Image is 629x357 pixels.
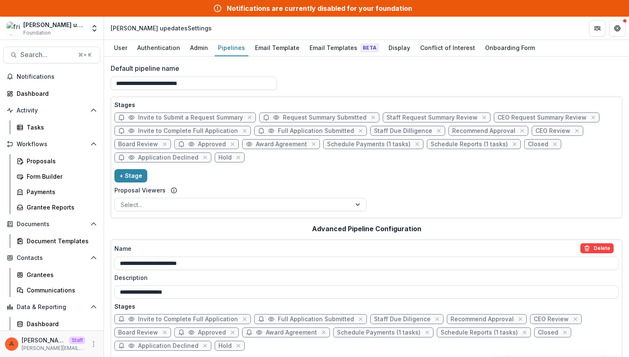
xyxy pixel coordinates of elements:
span: Full Application Submitted [278,127,354,135]
button: close [161,328,169,337]
span: Application Declined [138,342,198,350]
span: Hold [218,154,232,161]
div: [PERSON_NAME] upedates Settings [111,24,212,32]
button: Get Help [609,20,626,37]
div: Tasks [27,123,94,132]
label: Default pipeline name [111,63,617,73]
button: close [240,127,249,135]
span: Approved [198,329,226,336]
a: Document Templates [13,234,100,248]
a: Authentication [134,40,183,56]
span: CEO Review [535,127,570,135]
button: close [480,113,488,122]
span: Application Declined [138,154,198,161]
a: Display [385,40,414,56]
button: close [423,328,431,337]
span: Documents [17,221,87,228]
p: Stages [114,302,619,311]
span: Award Agreement [256,141,307,148]
a: Grantees [13,268,100,282]
a: Communications [13,283,100,297]
a: Tasks [13,120,100,134]
button: + Stage [114,169,147,182]
button: close [245,113,254,122]
span: Invite to Complete Full Application [138,316,238,323]
p: [PERSON_NAME] [22,336,66,345]
button: Notifications [3,70,100,83]
span: Request Summary Submitted [283,114,367,121]
div: Notifications are currently disabled for your foundation [227,3,412,13]
button: Open entity switcher [89,20,100,37]
div: Authentication [134,42,183,54]
button: close [413,140,421,148]
p: Name [114,244,131,253]
div: Email Template [252,42,303,54]
button: close [551,140,559,148]
span: CEO Review [534,316,569,323]
button: Partners [589,20,606,37]
button: Open Documents [3,217,100,231]
a: Grantee Reports [13,200,100,214]
label: Proposal Viewers [114,186,166,195]
span: Activity [17,107,87,114]
div: Proposals [27,157,94,165]
span: Search... [20,51,73,59]
button: close [561,328,569,337]
div: Jeanne Locker [9,341,15,347]
div: Dashboard [17,89,94,98]
button: close [369,113,377,122]
span: Schedule Payments (1 tasks) [337,329,421,336]
button: close [240,315,249,323]
div: Payments [27,187,94,196]
span: Staff Due Diligence [374,316,431,323]
span: CEO Request Summary Review [498,114,587,121]
div: User [111,42,131,54]
span: Award Agreement [266,329,317,336]
div: Grantees [27,270,94,279]
span: Notifications [17,73,97,80]
div: Email Templates [306,42,382,54]
span: Board Review [118,141,158,148]
button: close [435,127,443,135]
a: Admin [187,40,211,56]
button: close [234,153,243,162]
span: Schedule Payments (1 tasks) [327,141,411,148]
div: Display [385,42,414,54]
button: close [573,127,581,135]
button: delete [580,243,614,253]
a: Payments [13,185,100,199]
p: Stages [114,100,619,109]
span: Schedule Reports (1 tasks) [441,329,518,336]
a: Pipelines [215,40,248,56]
span: Contacts [17,255,87,262]
button: Open Contacts [3,251,100,265]
button: Open Activity [3,104,100,117]
button: close [319,328,328,337]
label: Description [114,273,614,282]
span: Board Review [118,329,158,336]
a: Onboarding Form [482,40,538,56]
button: close [161,140,169,148]
button: More [89,339,99,349]
span: Data & Reporting [17,304,87,311]
span: Full Application Submitted [278,316,354,323]
div: Document Templates [27,237,94,245]
span: Invite to Submit a Request Summary [138,114,243,121]
a: Form Builder [13,170,100,183]
div: Grantee Reports [27,203,94,212]
button: close [357,127,365,135]
div: Form Builder [27,172,94,181]
div: Pipelines [215,42,248,54]
button: close [310,140,318,148]
span: Foundation [23,29,51,37]
span: Invite to Complete Full Application [138,127,238,135]
div: ⌘ + K [77,50,93,60]
div: Communications [27,286,94,295]
button: close [228,328,237,337]
a: Conflict of Interest [417,40,478,56]
div: Onboarding Form [482,42,538,54]
div: [PERSON_NAME] upedates [23,20,85,29]
a: Proposals [13,154,100,168]
button: close [433,315,441,323]
p: Staff [69,337,85,344]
